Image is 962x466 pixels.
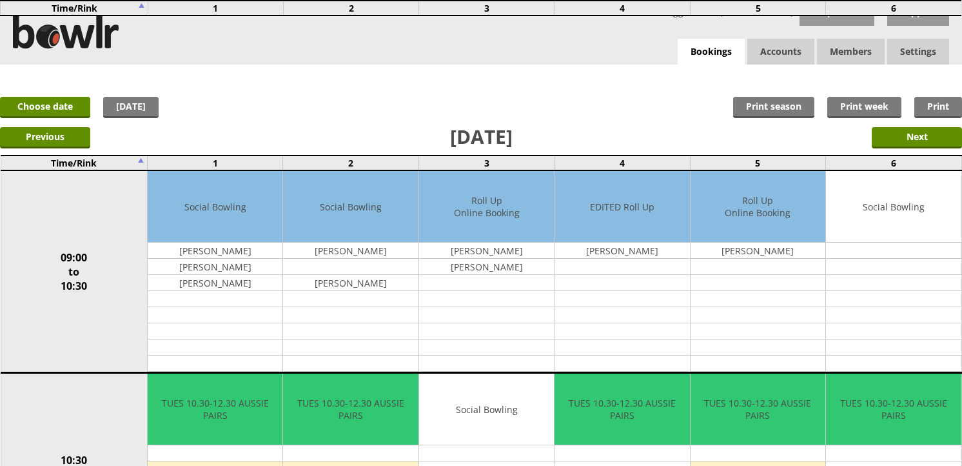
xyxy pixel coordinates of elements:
[148,259,282,275] td: [PERSON_NAME]
[747,39,814,65] span: Accounts
[691,171,825,243] td: Roll Up Online Booking
[872,127,962,148] input: Next
[418,156,554,170] td: 3
[148,1,283,15] td: 1
[283,374,418,445] td: TUES 10.30-12.30 AUSSIE PAIRS
[827,97,901,118] a: Print week
[826,171,961,243] td: Social Bowling
[148,156,283,170] td: 1
[148,275,282,291] td: [PERSON_NAME]
[1,156,148,170] td: Time/Rink
[419,171,554,243] td: Roll Up Online Booking
[826,1,961,15] td: 6
[826,156,961,170] td: 6
[914,97,962,118] a: Print
[283,275,418,291] td: [PERSON_NAME]
[678,39,745,65] a: Bookings
[887,39,949,65] span: Settings
[826,374,961,445] td: TUES 10.30-12.30 AUSSIE PAIRS
[690,156,825,170] td: 5
[555,156,690,170] td: 4
[148,171,282,243] td: Social Bowling
[733,97,814,118] a: Print season
[419,243,554,259] td: [PERSON_NAME]
[284,1,419,15] td: 2
[283,156,418,170] td: 2
[103,97,159,118] a: [DATE]
[1,170,148,373] td: 09:00 to 10:30
[148,374,282,445] td: TUES 10.30-12.30 AUSSIE PAIRS
[419,1,555,15] td: 3
[691,374,825,445] td: TUES 10.30-12.30 AUSSIE PAIRS
[691,243,825,259] td: [PERSON_NAME]
[555,1,690,15] td: 4
[283,243,418,259] td: [PERSON_NAME]
[817,39,885,65] span: Members
[555,374,689,445] td: TUES 10.30-12.30 AUSSIE PAIRS
[419,374,554,445] td: Social Bowling
[419,259,554,275] td: [PERSON_NAME]
[283,171,418,243] td: Social Bowling
[148,243,282,259] td: [PERSON_NAME]
[555,171,689,243] td: EDITED Roll Up
[690,1,825,15] td: 5
[1,1,148,15] td: Time/Rink
[555,243,689,259] td: [PERSON_NAME]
